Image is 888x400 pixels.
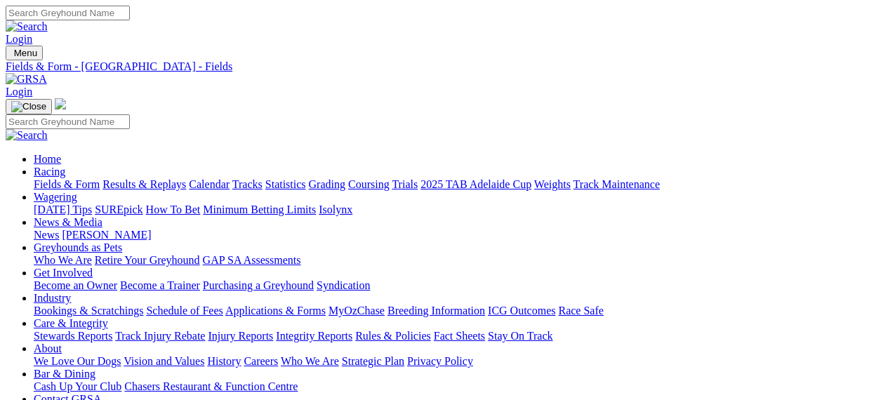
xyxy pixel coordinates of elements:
a: Schedule of Fees [146,305,223,316]
span: Menu [14,48,37,58]
a: Coursing [348,178,390,190]
a: Home [34,153,61,165]
div: Get Involved [34,279,882,292]
a: History [207,355,241,367]
a: Who We Are [281,355,339,367]
a: Fields & Form [34,178,100,190]
a: Injury Reports [208,330,273,342]
a: Careers [244,355,278,367]
a: Privacy Policy [407,355,473,367]
div: Bar & Dining [34,380,882,393]
a: Cash Up Your Club [34,380,121,392]
a: MyOzChase [329,305,385,316]
div: News & Media [34,229,882,241]
button: Toggle navigation [6,99,52,114]
a: Rules & Policies [355,330,431,342]
a: How To Bet [146,204,201,215]
a: Bar & Dining [34,368,95,380]
a: Retire Your Greyhound [95,254,200,266]
a: Results & Replays [102,178,186,190]
a: 2025 TAB Adelaide Cup [420,178,531,190]
a: News & Media [34,216,102,228]
div: Racing [34,178,882,191]
a: Become a Trainer [120,279,200,291]
a: Greyhounds as Pets [34,241,122,253]
a: Stewards Reports [34,330,112,342]
a: Calendar [189,178,230,190]
a: Purchasing a Greyhound [203,279,314,291]
div: Care & Integrity [34,330,882,342]
a: Chasers Restaurant & Function Centre [124,380,298,392]
a: Applications & Forms [225,305,326,316]
a: Statistics [265,178,306,190]
a: Breeding Information [387,305,485,316]
a: [DATE] Tips [34,204,92,215]
a: Login [6,86,32,98]
div: Wagering [34,204,882,216]
a: SUREpick [95,204,143,215]
a: Who We Are [34,254,92,266]
a: Fact Sheets [434,330,485,342]
img: Search [6,20,48,33]
button: Toggle navigation [6,46,43,60]
a: Race Safe [558,305,603,316]
img: logo-grsa-white.png [55,98,66,109]
input: Search [6,114,130,129]
img: GRSA [6,73,47,86]
div: Industry [34,305,882,317]
a: GAP SA Assessments [203,254,301,266]
a: Strategic Plan [342,355,404,367]
a: Stay On Track [488,330,552,342]
a: Login [6,33,32,45]
a: Bookings & Scratchings [34,305,143,316]
img: Search [6,129,48,142]
a: Minimum Betting Limits [203,204,316,215]
a: Weights [534,178,571,190]
a: [PERSON_NAME] [62,229,151,241]
a: Syndication [317,279,370,291]
a: Get Involved [34,267,93,279]
a: Track Maintenance [574,178,660,190]
a: Racing [34,166,65,178]
a: Tracks [232,178,263,190]
a: About [34,342,62,354]
a: Wagering [34,191,77,203]
a: Track Injury Rebate [115,330,205,342]
div: About [34,355,882,368]
a: Grading [309,178,345,190]
a: Isolynx [319,204,352,215]
a: News [34,229,59,241]
a: Become an Owner [34,279,117,291]
a: Integrity Reports [276,330,352,342]
a: Trials [392,178,418,190]
a: We Love Our Dogs [34,355,121,367]
a: Vision and Values [124,355,204,367]
a: Fields & Form - [GEOGRAPHIC_DATA] - Fields [6,60,882,73]
div: Greyhounds as Pets [34,254,882,267]
a: Care & Integrity [34,317,108,329]
input: Search [6,6,130,20]
img: Close [11,101,46,112]
a: Industry [34,292,71,304]
a: ICG Outcomes [488,305,555,316]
